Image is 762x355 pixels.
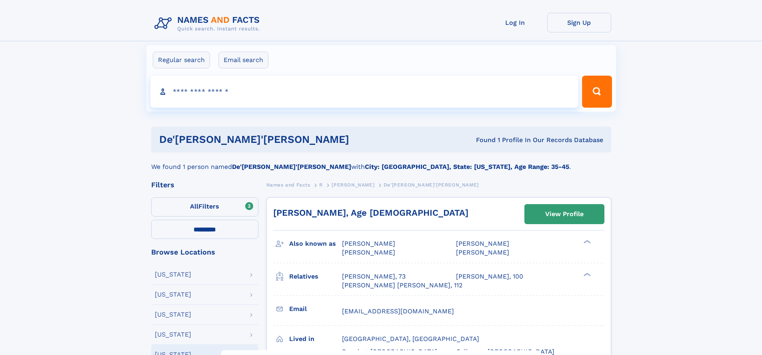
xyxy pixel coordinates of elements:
a: [PERSON_NAME], 73 [342,272,406,281]
span: [PERSON_NAME] [456,249,509,256]
h3: Also known as [289,237,342,251]
h1: de'[PERSON_NAME]'[PERSON_NAME] [159,134,413,144]
a: View Profile [525,205,604,224]
a: Names and Facts [266,180,310,190]
a: [PERSON_NAME], 100 [456,272,523,281]
label: Filters [151,197,258,217]
span: [EMAIL_ADDRESS][DOMAIN_NAME] [342,307,454,315]
label: Email search [218,52,268,68]
span: [PERSON_NAME] [342,249,395,256]
span: All [190,203,198,210]
b: City: [GEOGRAPHIC_DATA], State: [US_STATE], Age Range: 35-45 [365,163,569,170]
b: De'[PERSON_NAME]'[PERSON_NAME] [232,163,351,170]
div: [US_STATE] [155,311,191,318]
span: R [319,182,323,188]
h3: Relatives [289,270,342,283]
a: Log In [483,13,547,32]
input: search input [150,76,579,108]
span: [GEOGRAPHIC_DATA], [GEOGRAPHIC_DATA] [342,335,479,343]
div: Browse Locations [151,249,258,256]
a: R [319,180,323,190]
span: [PERSON_NAME] [342,240,395,247]
div: Found 1 Profile In Our Records Database [412,136,603,144]
label: Regular search [153,52,210,68]
a: [PERSON_NAME], Age [DEMOGRAPHIC_DATA] [273,208,468,218]
a: [PERSON_NAME] [332,180,374,190]
img: Logo Names and Facts [151,13,266,34]
h3: Lived in [289,332,342,346]
div: ❯ [582,272,591,277]
div: [US_STATE] [155,291,191,298]
div: ❯ [582,239,591,245]
div: We found 1 person named with . [151,152,611,172]
div: Filters [151,181,258,189]
div: View Profile [545,205,584,223]
button: Search Button [582,76,612,108]
a: [PERSON_NAME] [PERSON_NAME], 112 [342,281,462,290]
h3: Email [289,302,342,316]
span: De'[PERSON_NAME]'[PERSON_NAME] [384,182,479,188]
span: [PERSON_NAME] [456,240,509,247]
a: Sign Up [547,13,611,32]
div: [US_STATE] [155,271,191,278]
span: [PERSON_NAME] [332,182,374,188]
div: [US_STATE] [155,331,191,338]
